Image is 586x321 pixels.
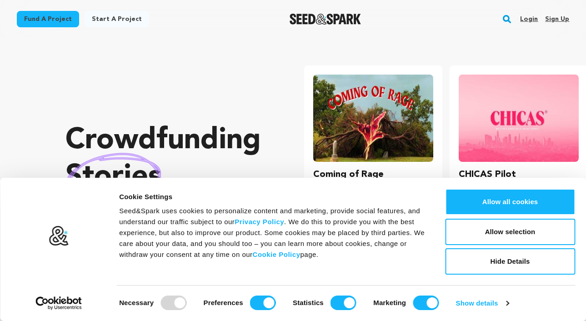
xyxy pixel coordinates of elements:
a: Fund a project [17,11,79,27]
div: Seed&Spark uses cookies to personalize content and marketing, provide social features, and unders... [119,206,425,260]
button: Hide Details [445,248,575,275]
a: Sign up [545,12,569,26]
img: CHICAS Pilot image [459,75,579,162]
img: Coming of Rage image [313,75,433,162]
strong: Marketing [373,299,406,306]
strong: Statistics [293,299,324,306]
a: Login [520,12,538,26]
strong: Necessary [119,299,154,306]
strong: Preferences [204,299,243,306]
img: logo [49,226,69,246]
h3: Coming of Rage [313,167,384,182]
img: hand sketched image [65,153,161,202]
a: Cookie Policy [253,251,301,258]
a: Privacy Policy [235,218,284,226]
a: Show details [456,296,509,310]
div: Cookie Settings [119,191,425,202]
button: Allow all cookies [445,189,575,215]
button: Allow selection [445,219,575,245]
a: Seed&Spark Homepage [290,14,361,25]
a: Start a project [85,11,149,27]
a: Usercentrics Cookiebot - opens in a new window [19,296,99,310]
p: Crowdfunding that . [65,123,268,232]
img: Seed&Spark Logo Dark Mode [290,14,361,25]
h3: CHICAS Pilot [459,167,516,182]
